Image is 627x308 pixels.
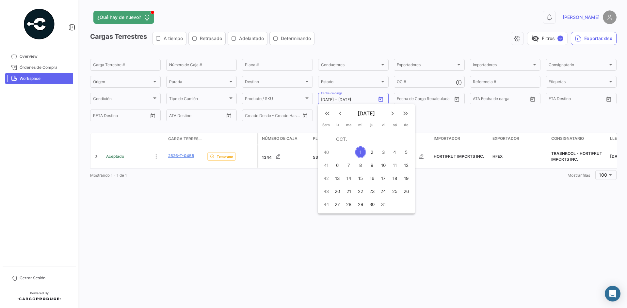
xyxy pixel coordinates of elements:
[378,185,389,198] button: 24 de octubre de 2025
[400,172,412,185] button: 19 de octubre de 2025
[378,146,389,159] button: 3 de octubre de 2025
[343,159,355,172] button: 7 de octubre de 2025
[355,146,366,158] div: 1
[343,185,355,198] button: 21 de octubre de 2025
[321,172,332,185] td: 42
[390,146,400,158] div: 4
[404,123,409,127] span: do
[389,185,400,198] button: 25 de octubre de 2025
[336,123,339,127] span: lu
[355,172,366,184] div: 15
[401,146,411,158] div: 5
[400,146,412,159] button: 5 de octubre de 2025
[366,185,378,198] button: 23 de octubre de 2025
[355,185,366,197] div: 22
[402,110,410,117] mat-icon: keyboard_double_arrow_right
[332,185,342,197] div: 20
[389,110,396,117] mat-icon: keyboard_arrow_right
[389,146,400,159] button: 4 de octubre de 2025
[367,198,377,210] div: 30
[355,185,366,198] button: 22 de octubre de 2025
[366,198,378,211] button: 30 de octubre de 2025
[366,146,378,159] button: 2 de octubre de 2025
[343,198,355,211] button: 28 de octubre de 2025
[332,133,412,146] td: OCT.
[355,172,366,185] button: 15 de octubre de 2025
[332,185,343,198] button: 20 de octubre de 2025
[367,159,377,171] div: 9
[378,159,388,171] div: 10
[378,172,389,185] button: 17 de octubre de 2025
[332,198,342,210] div: 27
[344,185,354,197] div: 21
[321,146,332,159] td: 40
[367,185,377,197] div: 23
[321,185,332,198] td: 43
[344,172,354,184] div: 14
[401,159,411,171] div: 12
[321,123,332,130] th: Sem
[378,185,388,197] div: 24
[355,159,366,172] button: 8 de octubre de 2025
[344,159,354,171] div: 7
[332,159,342,171] div: 6
[390,185,400,197] div: 25
[367,146,377,158] div: 2
[378,198,389,211] button: 31 de octubre de 2025
[321,198,332,211] td: 44
[378,146,388,158] div: 3
[389,172,400,185] button: 18 de octubre de 2025
[344,198,354,210] div: 28
[355,198,366,211] button: 29 de octubre de 2025
[378,159,389,172] button: 10 de octubre de 2025
[332,172,342,184] div: 13
[401,185,411,197] div: 26
[382,123,385,127] span: vi
[346,123,351,127] span: ma
[393,123,397,127] span: sá
[355,146,366,159] button: 1 de octubre de 2025
[378,172,388,184] div: 17
[343,172,355,185] button: 14 de octubre de 2025
[605,286,620,301] div: Abrir Intercom Messenger
[400,185,412,198] button: 26 de octubre de 2025
[355,159,366,171] div: 8
[347,110,386,117] span: [DATE]
[332,159,343,172] button: 6 de octubre de 2025
[321,159,332,172] td: 41
[323,110,331,117] mat-icon: keyboard_double_arrow_left
[332,172,343,185] button: 13 de octubre de 2025
[355,198,366,210] div: 29
[367,172,377,184] div: 16
[401,172,411,184] div: 19
[366,159,378,172] button: 9 de octubre de 2025
[390,172,400,184] div: 18
[332,198,343,211] button: 27 de octubre de 2025
[370,123,374,127] span: ju
[390,159,400,171] div: 11
[378,198,388,210] div: 31
[366,172,378,185] button: 16 de octubre de 2025
[358,123,362,127] span: mi
[336,110,344,117] mat-icon: keyboard_arrow_left
[400,159,412,172] button: 12 de octubre de 2025
[389,159,400,172] button: 11 de octubre de 2025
